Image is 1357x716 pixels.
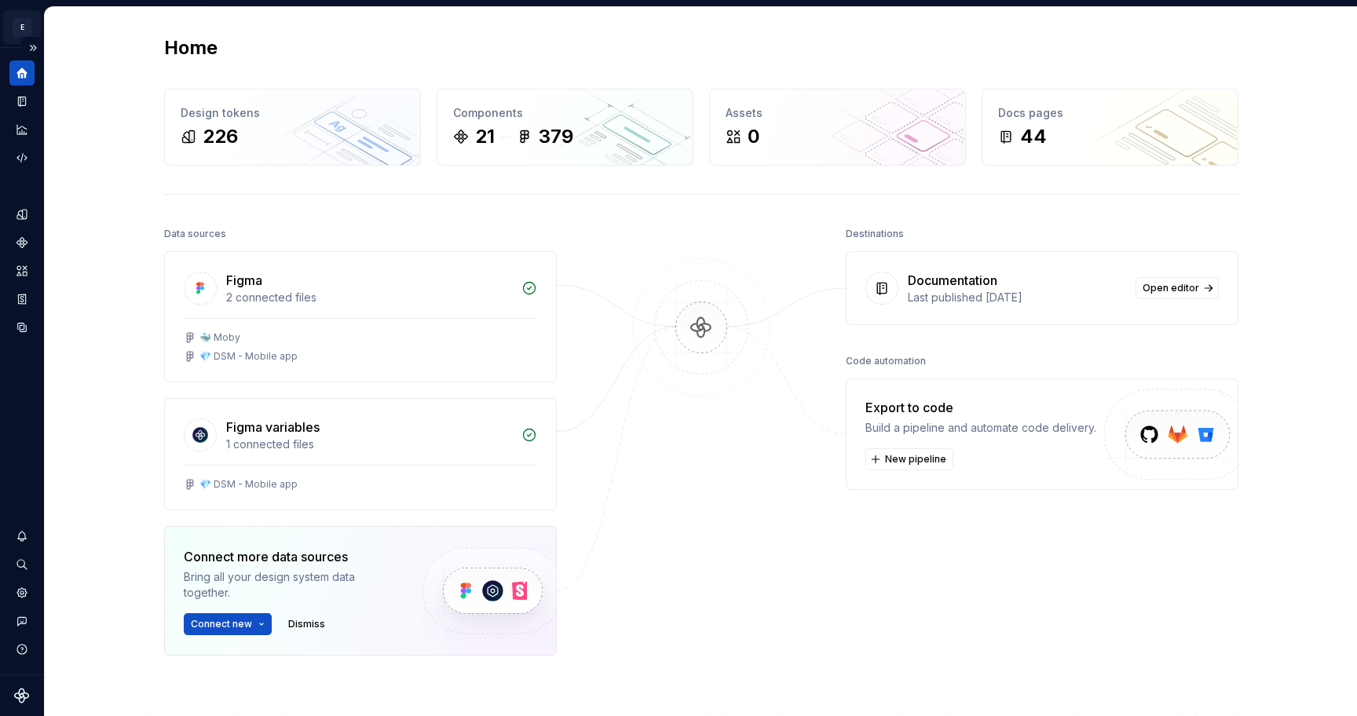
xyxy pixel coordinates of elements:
button: Expand sidebar [22,37,44,59]
a: Assets [9,258,35,283]
div: Export to code [865,398,1096,417]
a: Data sources [9,315,35,340]
div: Last published [DATE] [908,290,1126,305]
div: Bring all your design system data together. [184,569,396,601]
a: Storybook stories [9,287,35,312]
div: Build a pipeline and automate code delivery. [865,420,1096,436]
svg: Supernova Logo [14,688,30,703]
button: Dismiss [281,613,332,635]
a: Docs pages44 [982,89,1238,166]
div: Components [453,105,677,121]
button: New pipeline [865,448,953,470]
div: 21 [475,124,495,149]
div: 0 [748,124,759,149]
span: Connect new [191,618,252,630]
a: Figma variables1 connected files💎 DSM - Mobile app [164,398,557,510]
div: 🐳 Moby [199,331,240,344]
div: Destinations [846,223,904,245]
h2: Home [164,35,218,60]
a: Home [9,60,35,86]
div: 44 [1020,124,1047,149]
div: 💎 DSM - Mobile app [199,478,298,491]
div: Connect more data sources [184,547,396,566]
div: Data sources [164,223,226,245]
button: Connect new [184,613,272,635]
div: Code automation [846,350,926,372]
a: Design tokens226 [164,89,421,166]
button: Contact support [9,608,35,634]
a: Settings [9,580,35,605]
span: New pipeline [885,453,946,466]
div: Documentation [908,271,997,290]
a: Code automation [9,145,35,170]
button: Notifications [9,524,35,549]
div: Docs pages [998,105,1222,121]
a: Assets0 [709,89,966,166]
a: Components21379 [437,89,693,166]
a: Figma2 connected files🐳 Moby💎 DSM - Mobile app [164,251,557,382]
button: E [3,10,41,44]
span: Dismiss [288,618,325,630]
span: Open editor [1143,282,1199,294]
a: Components [9,230,35,255]
div: 💎 DSM - Mobile app [199,350,298,363]
a: Open editor [1136,277,1219,299]
div: Design tokens [181,105,404,121]
button: Search ⌘K [9,552,35,577]
div: E [13,18,31,37]
div: Figma variables [226,418,320,437]
div: Assets [726,105,949,121]
a: Analytics [9,117,35,142]
div: 379 [539,124,573,149]
div: 2 connected files [226,290,512,305]
a: Design tokens [9,202,35,227]
div: 226 [203,124,238,149]
div: Figma [226,271,262,290]
a: Documentation [9,89,35,114]
div: 1 connected files [226,437,512,452]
